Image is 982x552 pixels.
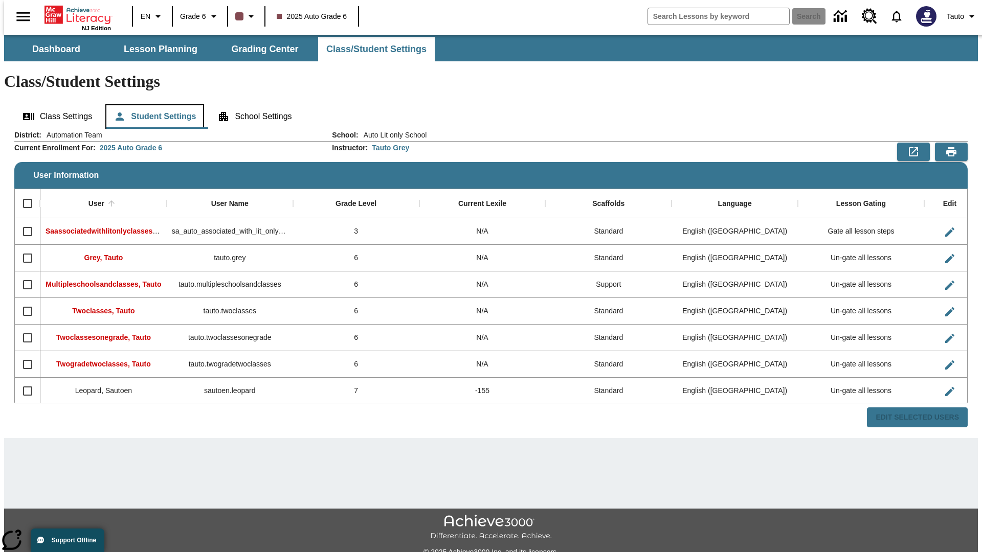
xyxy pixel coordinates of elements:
button: Class Settings [14,104,100,129]
button: Class/Student Settings [318,37,435,61]
div: Standard [545,245,672,271]
button: Support Offline [31,528,104,552]
button: Edit User [940,248,960,269]
div: 6 [293,351,419,378]
span: Support Offline [52,537,96,544]
h2: School : [332,131,358,140]
div: N/A [419,218,546,245]
div: English (US) [672,325,798,351]
div: User [88,199,104,209]
button: Class color is dark brown. Change class color [231,7,261,26]
span: Leopard, Sautoen [75,386,132,395]
span: Twoclasses, Tauto [72,307,135,315]
button: Grade: Grade 6, Select a grade [176,7,224,26]
div: 2025 Auto Grade 6 [100,143,162,153]
span: NJ Edition [82,25,111,31]
div: Grade Level [336,199,376,209]
div: 3 [293,218,419,245]
div: Lesson Gating [836,199,886,209]
div: English (US) [672,378,798,404]
div: -155 [419,378,546,404]
div: SubNavbar [4,37,436,61]
span: 2025 Auto Grade 6 [277,11,347,22]
div: User Information [14,130,968,428]
img: Achieve3000 Differentiate Accelerate Achieve [430,515,552,541]
div: tauto.twogradetwoclasses [167,351,293,378]
div: Un-gate all lessons [798,351,924,378]
div: Standard [545,298,672,325]
a: Resource Center, Will open in new tab [856,3,883,30]
h2: Current Enrollment For : [14,144,96,152]
div: 7 [293,378,419,404]
div: Language [718,199,752,209]
input: search field [648,8,789,25]
img: Avatar [916,6,936,27]
div: Un-gate all lessons [798,378,924,404]
button: Edit User [940,222,960,242]
div: 6 [293,298,419,325]
button: Print Preview [935,143,968,161]
div: English (US) [672,218,798,245]
span: Grade 6 [180,11,206,22]
div: Un-gate all lessons [798,298,924,325]
button: Language: EN, Select a language [136,7,169,26]
div: Edit [943,199,956,209]
div: Un-gate all lessons [798,271,924,298]
a: Notifications [883,3,910,30]
button: Edit User [940,275,960,295]
button: Edit User [940,302,960,322]
div: SubNavbar [4,35,978,61]
button: Dashboard [5,37,107,61]
a: Home [44,5,111,25]
div: tauto.grey [167,245,293,271]
button: Lesson Planning [109,37,212,61]
a: Data Center [828,3,856,31]
div: sautoen.leopard [167,378,293,404]
div: tauto.twoclassesonegrade [167,325,293,351]
div: sa_auto_associated_with_lit_only_classes [167,218,293,245]
div: Standard [545,218,672,245]
div: tauto.twoclasses [167,298,293,325]
h1: Class/Student Settings [4,72,978,91]
div: Home [44,4,111,31]
div: Standard [545,325,672,351]
button: School Settings [209,104,300,129]
button: Edit User [940,355,960,375]
div: English (US) [672,298,798,325]
button: Grading Center [214,37,316,61]
div: English (US) [672,245,798,271]
span: Auto Lit only School [359,130,427,140]
div: N/A [419,325,546,351]
button: Select a new avatar [910,3,943,30]
div: Un-gate all lessons [798,325,924,351]
div: tauto.multipleschoolsandclasses [167,271,293,298]
div: Standard [545,378,672,404]
div: Tauto Grey [372,143,409,153]
div: English (US) [672,351,798,378]
span: Saassociatedwithlitonlyclasses, Saassociatedwithlitonlyclasses [46,227,263,235]
div: Current Lexile [458,199,506,209]
h2: District : [14,131,41,140]
div: N/A [419,351,546,378]
div: Support [545,271,672,298]
div: 6 [293,271,419,298]
span: EN [141,11,150,22]
div: Gate all lesson steps [798,218,924,245]
div: Scaffolds [592,199,624,209]
button: Edit User [940,381,960,402]
div: N/A [419,245,546,271]
div: Un-gate all lessons [798,245,924,271]
h2: Instructor : [332,144,368,152]
span: Multipleschoolsandclasses, Tauto [46,280,161,288]
span: User Information [33,171,99,180]
button: Edit User [940,328,960,349]
div: N/A [419,271,546,298]
div: User Name [211,199,249,209]
span: Grey, Tauto [84,254,123,262]
span: Automation Team [41,130,102,140]
div: 6 [293,245,419,271]
button: Open side menu [8,2,38,32]
div: Class/Student Settings [14,104,968,129]
button: Export to CSV [897,143,930,161]
span: Tauto [947,11,964,22]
